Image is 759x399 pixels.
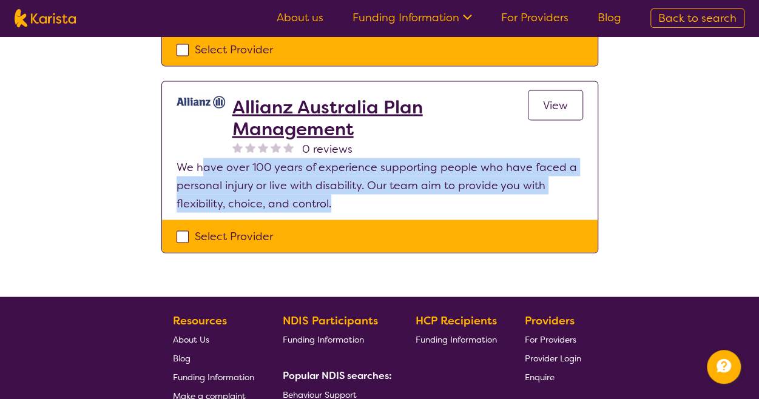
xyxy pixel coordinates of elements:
a: Allianz Australia Plan Management [232,96,528,139]
span: Blog [173,352,191,363]
a: Funding Information [283,329,387,348]
img: nonereviewstar [283,142,294,152]
a: Blog [173,348,254,367]
img: nonereviewstar [245,142,255,152]
a: Enquire [525,367,581,386]
a: Funding Information [173,367,254,386]
b: Providers [525,313,575,327]
a: For Providers [501,10,568,25]
b: NDIS Participants [283,313,378,327]
img: nonereviewstar [271,142,281,152]
a: View [528,90,583,120]
span: About Us [173,334,209,344]
b: Resources [173,313,227,327]
b: HCP Recipients [415,313,496,327]
a: Back to search [650,8,744,28]
a: Funding Information [353,10,472,25]
a: About us [277,10,323,25]
span: For Providers [525,334,576,344]
a: Blog [598,10,621,25]
button: Channel Menu [707,350,741,384]
a: For Providers [525,329,581,348]
a: Funding Information [415,329,496,348]
b: Popular NDIS searches: [283,369,392,381]
img: Karista logo [15,9,76,27]
img: rr7gtpqyd7oaeufumguf.jpg [177,96,225,108]
span: Funding Information [283,334,364,344]
span: Provider Login [525,352,581,363]
img: nonereviewstar [232,142,243,152]
span: 0 reviews [302,139,353,158]
a: Provider Login [525,348,581,367]
span: Funding Information [173,371,254,382]
a: About Us [173,329,254,348]
span: Back to search [658,11,737,25]
p: We have over 100 years of experience supporting people who have faced a personal injury or live w... [177,158,583,212]
span: Enquire [525,371,555,382]
span: View [543,98,568,112]
img: nonereviewstar [258,142,268,152]
span: Funding Information [415,334,496,344]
